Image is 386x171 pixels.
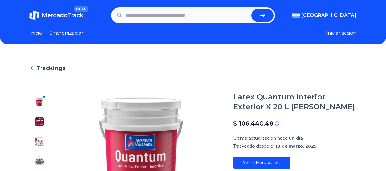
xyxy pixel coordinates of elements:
[42,12,83,19] span: MercadoTrack
[29,29,42,37] a: Inicio
[36,64,65,72] span: Trackings
[74,6,88,12] span: BETA
[34,117,44,126] img: Latex Quantum Interior Exterior X 20 L Sherwin Williams
[34,156,44,166] img: Latex Quantum Interior Exterior X 20 L Sherwin Williams
[233,157,290,169] a: Ver en Mercadolibre
[233,143,274,149] span: Trackeado desde el
[29,10,39,20] img: MercadoTrack
[292,12,357,19] button: [GEOGRAPHIC_DATA]
[292,13,300,18] img: Argentina
[233,119,273,128] p: $ 106.440,48
[29,10,83,20] a: MercadoTrackBETA
[34,136,44,146] img: Latex Quantum Interior Exterior X 20 L Sherwin Williams
[34,97,44,107] img: Latex Quantum Interior Exterior X 20 L Sherwin Williams
[29,64,357,72] a: Trackings
[301,12,357,19] span: [GEOGRAPHIC_DATA]
[233,135,288,141] span: Ultima actualizacion hace
[289,135,303,141] span: un día
[49,29,85,37] a: Sincronizacion
[326,29,357,37] button: Iniciar sesion
[233,92,357,112] h1: Latex Quantum Interior Exterior X 20 L [PERSON_NAME]
[275,143,316,149] span: 18 de marzo, 2025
